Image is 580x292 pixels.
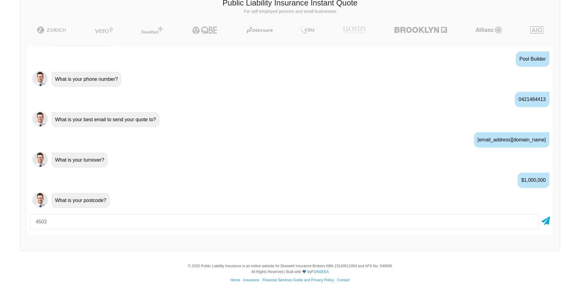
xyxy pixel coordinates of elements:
img: Chatbot | PLI [32,192,48,208]
div: What is your phone number? [52,72,121,87]
a: Contact [337,278,349,282]
div: [EMAIL_ADDRESS][DOMAIN_NAME] [474,132,549,148]
a: Home [230,278,240,282]
a: Financial Services Guide and Privacy Policy [262,278,334,282]
div: What is your best email to send your quote to? [52,112,159,127]
a: FONSEKA [311,270,329,274]
img: Chatbot | PLI [32,111,48,127]
div: What is your turnover? [52,153,108,167]
img: Chatbot | PLI [32,71,48,86]
img: AIG | Public Liability Insurance [528,26,546,34]
p: For self employed persons and small businesses [25,9,555,15]
img: Brooklyn | Public Liability Insurance [392,26,449,34]
div: What is your postcode? [52,193,109,208]
div: 0421484413 [515,92,549,107]
img: LLOYD's | Public Liability Insurance [340,26,369,34]
div: $1,000,000 [518,173,549,188]
img: Zurich | Public Liability Insurance [34,26,69,34]
img: Steadfast | Public Liability Insurance [139,26,165,34]
img: CGU | Public Liability Insurance [298,26,316,34]
img: Chatbot | PLI [32,152,48,167]
img: Vero | Public Liability Insurance [92,26,116,34]
input: Your postcode [30,214,539,230]
img: QBE | Public Liability Insurance [188,26,221,34]
a: Insurance [243,278,259,282]
div: Pool builder [516,51,549,67]
img: Allianz | Public Liability Insurance [472,26,505,34]
img: Protecsure | Public Liability Insurance [244,26,275,34]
